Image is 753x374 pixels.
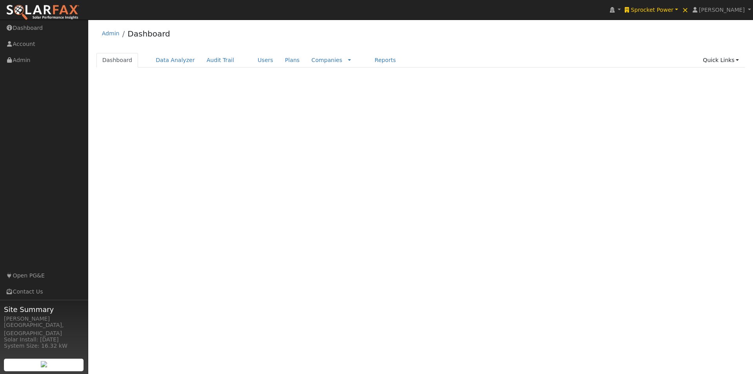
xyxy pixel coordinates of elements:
span: Sprocket Power [631,7,674,13]
a: Dashboard [96,53,138,68]
div: [GEOGRAPHIC_DATA], [GEOGRAPHIC_DATA] [4,321,84,338]
div: System Size: 16.32 kW [4,342,84,350]
a: Users [252,53,279,68]
div: Solar Install: [DATE] [4,336,84,344]
div: [PERSON_NAME] [4,315,84,323]
a: Audit Trail [201,53,240,68]
span: Site Summary [4,304,84,315]
a: Admin [102,30,120,36]
a: Plans [279,53,306,68]
img: retrieve [41,361,47,367]
img: SolarFax [6,4,80,21]
a: Quick Links [697,53,745,68]
a: Data Analyzer [150,53,201,68]
span: × [682,5,689,15]
span: [PERSON_NAME] [699,7,745,13]
a: Companies [311,57,342,63]
a: Reports [369,53,402,68]
a: Dashboard [127,29,170,38]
